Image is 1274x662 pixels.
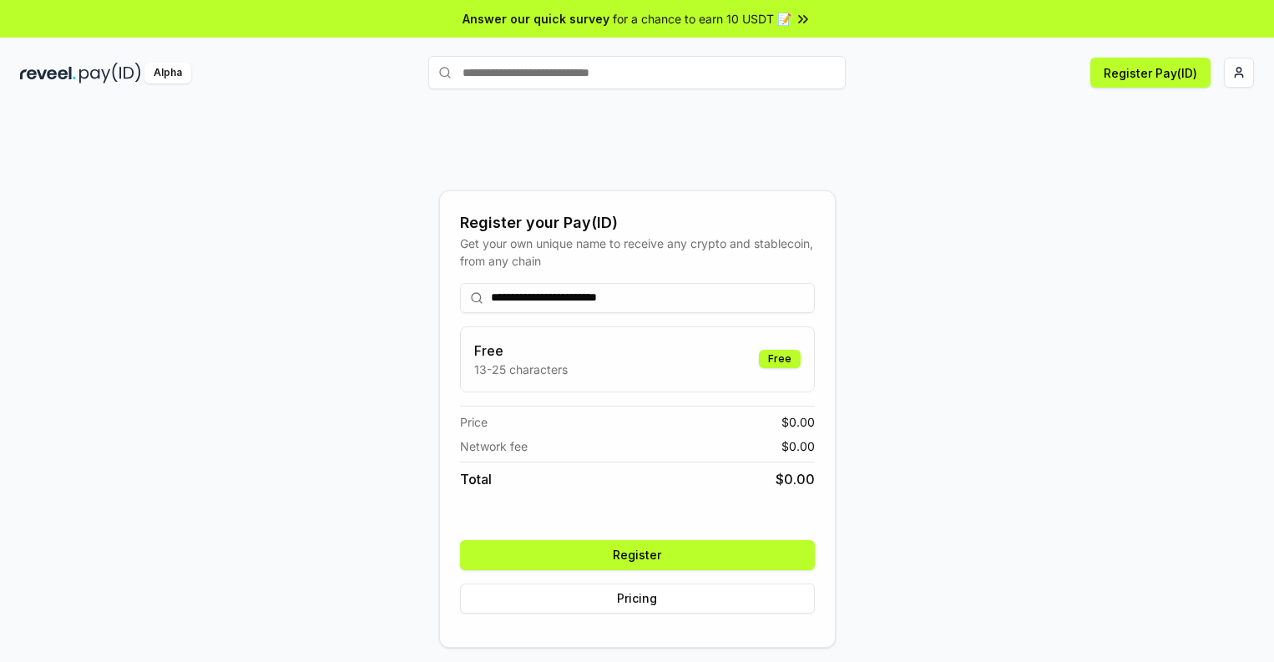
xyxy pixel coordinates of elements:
[20,63,76,83] img: reveel_dark
[613,10,791,28] span: for a chance to earn 10 USDT 📝
[776,469,815,489] span: $ 0.00
[460,437,528,455] span: Network fee
[1090,58,1211,88] button: Register Pay(ID)
[144,63,191,83] div: Alpha
[460,469,492,489] span: Total
[460,211,815,235] div: Register your Pay(ID)
[474,361,568,378] p: 13-25 characters
[759,350,801,368] div: Free
[460,235,815,270] div: Get your own unique name to receive any crypto and stablecoin, from any chain
[474,341,568,361] h3: Free
[463,10,609,28] span: Answer our quick survey
[79,63,141,83] img: pay_id
[781,413,815,431] span: $ 0.00
[460,584,815,614] button: Pricing
[460,540,815,570] button: Register
[460,413,488,431] span: Price
[781,437,815,455] span: $ 0.00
